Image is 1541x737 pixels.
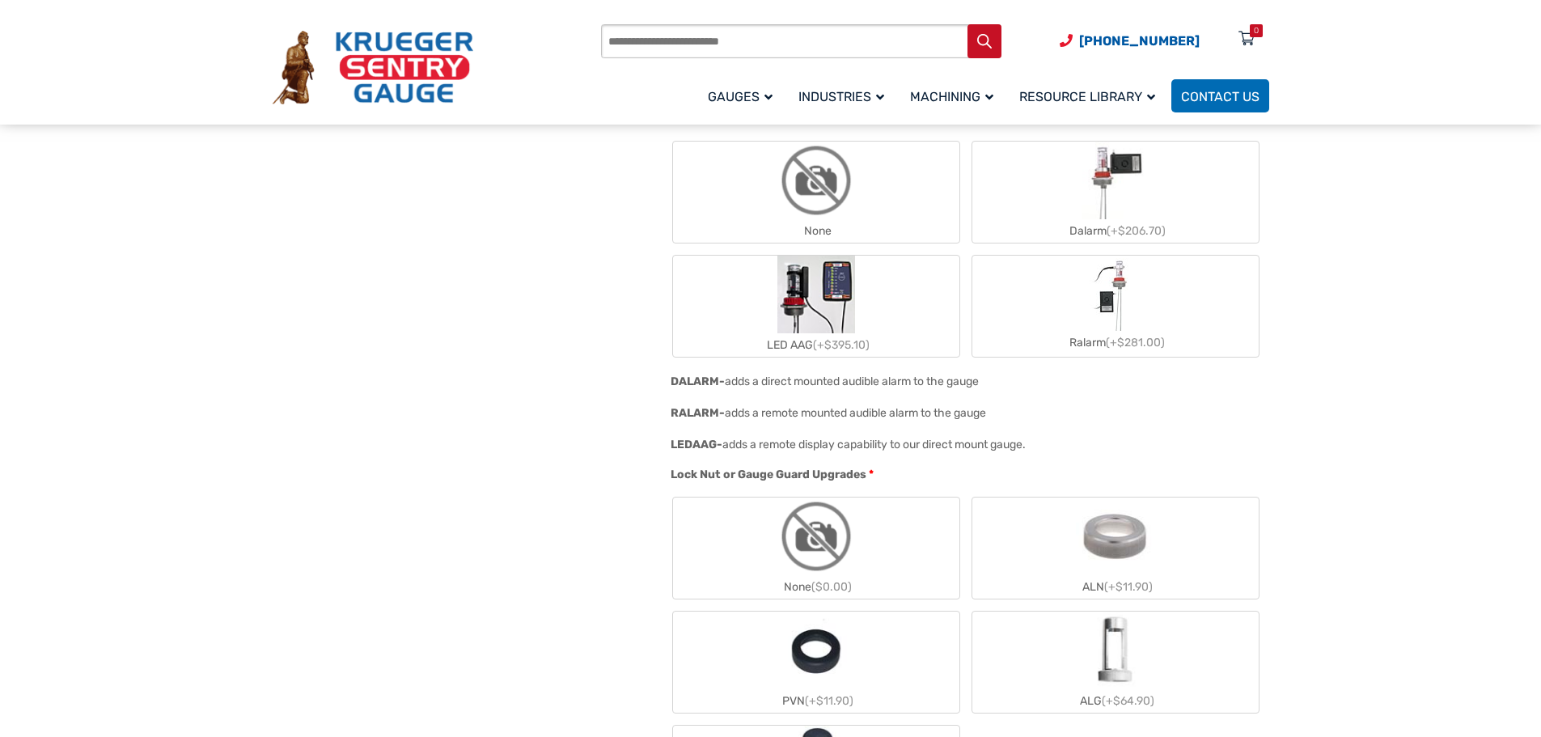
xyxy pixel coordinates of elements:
a: Contact Us [1171,79,1269,112]
div: LED AAG [673,333,959,357]
span: LEDAAG- [671,438,722,451]
label: ALN [972,498,1259,599]
div: ALG [972,689,1259,713]
label: Ralarm [972,258,1259,354]
span: Resource Library [1019,89,1155,104]
span: RALARM- [671,406,725,420]
a: Resource Library [1010,77,1171,115]
label: None [673,498,959,599]
abbr: required [869,466,874,483]
a: Phone Number (920) 434-8860 [1060,31,1200,51]
label: ALG [972,612,1259,713]
span: Gauges [708,89,773,104]
div: adds a remote display capability to our direct mount gauge. [722,438,1026,451]
div: None [673,219,959,243]
span: Lock Nut or Gauge Guard Upgrades [671,468,866,481]
div: adds a direct mounted audible alarm to the gauge [725,375,979,388]
label: Dalarm [972,142,1259,243]
div: PVN [673,689,959,713]
span: ($0.00) [811,580,852,594]
span: DALARM- [671,375,725,388]
span: Contact Us [1181,89,1259,104]
div: 0 [1254,24,1259,37]
div: Dalarm [972,219,1259,243]
label: None [673,142,959,243]
a: Machining [900,77,1010,115]
div: ALN [972,575,1259,599]
span: (+$206.70) [1107,224,1166,238]
span: (+$11.90) [805,694,853,708]
div: None [673,575,959,599]
span: Industries [798,89,884,104]
span: (+$395.10) [813,338,870,352]
img: Krueger Sentry Gauge [273,31,473,105]
a: Industries [789,77,900,115]
div: Ralarm [972,331,1259,354]
span: Machining [910,89,993,104]
div: adds a remote mounted audible alarm to the gauge [725,406,986,420]
span: (+$11.90) [1104,580,1153,594]
a: Gauges [698,77,789,115]
label: PVN [673,612,959,713]
span: (+$281.00) [1106,336,1165,349]
span: (+$64.90) [1102,694,1154,708]
span: [PHONE_NUMBER] [1079,33,1200,49]
label: LED AAG [673,256,959,357]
